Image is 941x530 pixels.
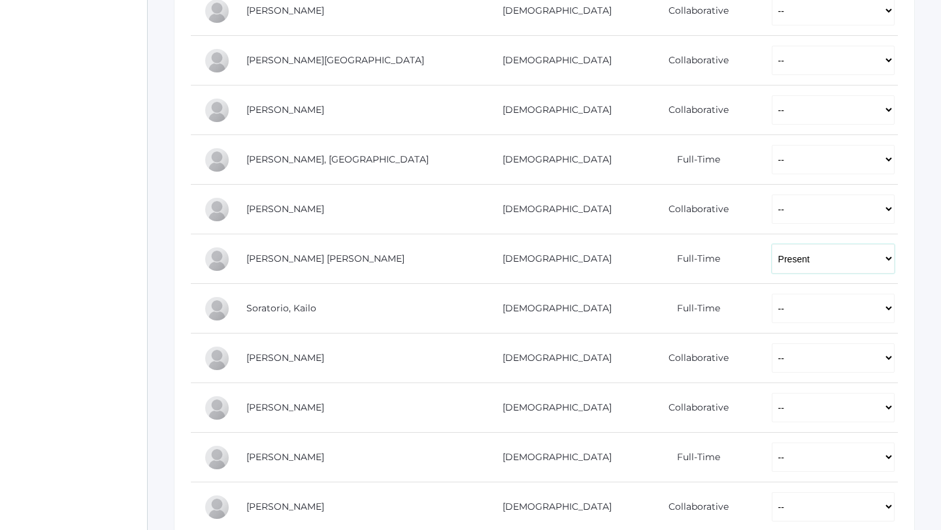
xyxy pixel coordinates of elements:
a: Soratorio, Kailo [246,302,316,314]
td: [DEMOGRAPHIC_DATA] [476,234,629,284]
td: Full-Time [629,234,759,284]
a: [PERSON_NAME][GEOGRAPHIC_DATA] [246,54,424,66]
div: Siena Mikhail [204,147,230,173]
td: [DEMOGRAPHIC_DATA] [476,135,629,185]
td: Collaborative [629,36,759,86]
td: Collaborative [629,86,759,135]
div: Hadley Sponseller [204,345,230,371]
a: [PERSON_NAME] [246,501,324,512]
div: Elias Zacharia [204,444,230,471]
td: Collaborative [629,383,759,433]
td: [DEMOGRAPHIC_DATA] [476,36,629,86]
td: Collaborative [629,334,759,383]
a: [PERSON_NAME] [246,203,324,215]
a: [PERSON_NAME] [246,5,324,16]
div: Shem Zeller [204,494,230,520]
div: Vincent Scrudato [204,196,230,223]
a: [PERSON_NAME], [GEOGRAPHIC_DATA] [246,153,429,165]
div: Kailo Soratorio [204,296,230,322]
td: [DEMOGRAPHIC_DATA] [476,433,629,482]
div: Savannah Maurer [204,48,230,74]
td: [DEMOGRAPHIC_DATA] [476,383,629,433]
td: Full-Time [629,433,759,482]
td: Collaborative [629,185,759,234]
td: [DEMOGRAPHIC_DATA] [476,334,629,383]
a: [PERSON_NAME] [246,104,324,116]
div: Cole McCollum [204,97,230,123]
div: Maxwell Tourje [204,395,230,421]
a: [PERSON_NAME] [246,352,324,364]
td: [DEMOGRAPHIC_DATA] [476,185,629,234]
td: [DEMOGRAPHIC_DATA] [476,284,629,334]
a: [PERSON_NAME] [PERSON_NAME] [246,253,404,264]
a: [PERSON_NAME] [246,401,324,413]
td: Full-Time [629,284,759,334]
a: [PERSON_NAME] [246,451,324,463]
td: [DEMOGRAPHIC_DATA] [476,86,629,135]
td: Full-Time [629,135,759,185]
div: Ian Serafini Pozzi [204,246,230,272]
